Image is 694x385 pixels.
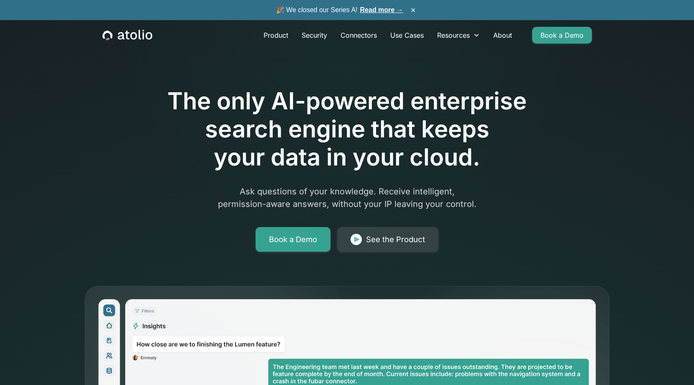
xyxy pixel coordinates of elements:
[102,30,152,41] a: home
[430,27,487,44] div: Resources
[384,27,430,44] a: Use Cases
[257,27,295,44] a: Product
[256,227,330,252] a: Book a Demo
[187,185,508,210] p: Ask questions of your knowledge. Receive intelligent, permission-aware answers, without your IP l...
[360,6,403,13] a: Read more →
[532,27,592,44] a: Book a Demo
[437,30,470,40] div: Resources
[487,27,519,44] a: About
[366,234,425,245] div: See the Product
[133,87,561,172] h1: The only AI-powered enterprise search engine that keeps your data in your cloud.
[276,5,403,15] span: 🎉 We closed our Series A!
[337,227,438,252] a: See the Product
[334,27,384,44] a: Connectors
[295,27,334,44] a: Security
[408,5,418,15] button: ×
